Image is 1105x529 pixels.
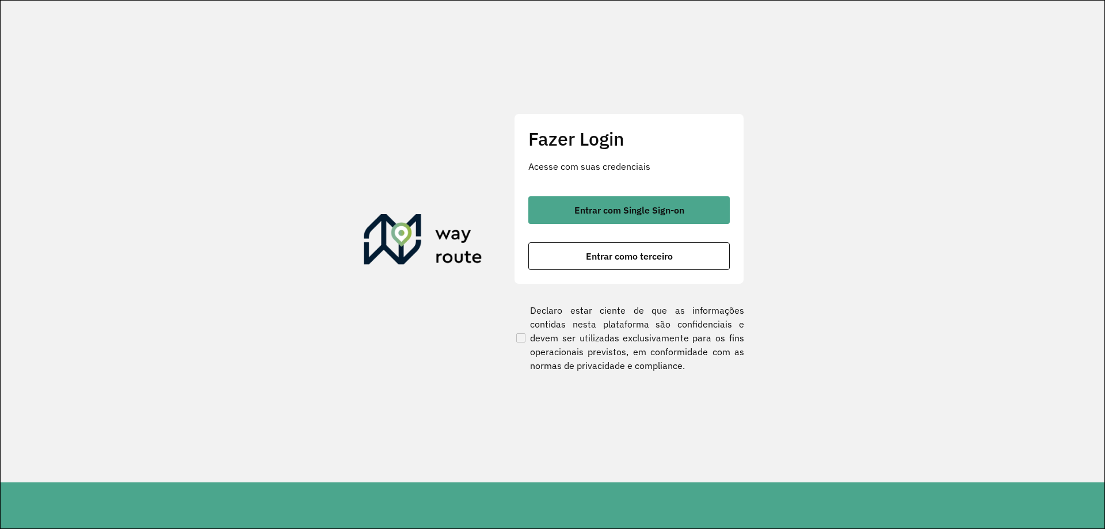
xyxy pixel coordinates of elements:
span: Entrar com Single Sign-on [574,205,684,215]
button: button [528,242,730,270]
label: Declaro estar ciente de que as informações contidas nesta plataforma são confidenciais e devem se... [514,303,744,372]
h2: Fazer Login [528,128,730,150]
button: button [528,196,730,224]
p: Acesse com suas credenciais [528,159,730,173]
img: Roteirizador AmbevTech [364,214,482,269]
span: Entrar como terceiro [586,252,673,261]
